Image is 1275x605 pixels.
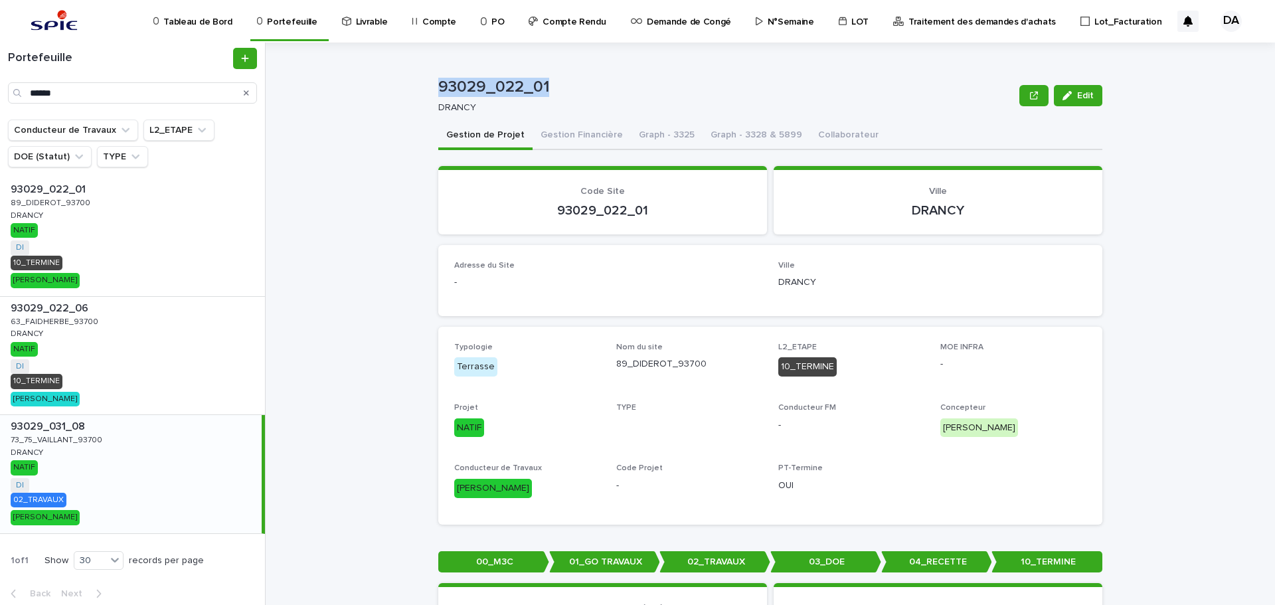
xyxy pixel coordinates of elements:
[533,122,631,150] button: Gestion Financière
[616,464,663,472] span: Code Projet
[790,203,1086,218] p: DRANCY
[580,187,625,196] span: Code Site
[8,82,257,104] input: Search
[129,555,204,566] p: records per page
[659,551,770,573] p: 02_TRAVAUX
[438,78,1014,97] p: 93029_022_01
[778,357,837,377] div: 10_TERMINE
[8,120,138,141] button: Conducteur de Travaux
[778,464,823,472] span: PT-Termine
[143,120,214,141] button: L2_ETAPE
[454,418,484,438] div: NATIF
[616,357,762,371] p: 89_DIDEROT_93700
[940,357,1086,371] p: -
[778,276,1086,290] p: DRANCY
[74,554,106,568] div: 30
[778,418,924,432] p: -
[16,362,24,371] a: DI
[8,146,92,167] button: DOE (Statut)
[454,464,542,472] span: Conducteur de Travaux
[778,479,924,493] p: OUI
[991,551,1102,573] p: 10_TERMINE
[454,404,478,412] span: Projet
[549,551,660,573] p: 01_GO TRAVAUX
[454,203,751,218] p: 93029_022_01
[16,481,24,490] a: DI
[454,357,497,377] div: Terrasse
[778,404,836,412] span: Conducteur FM
[11,256,62,270] div: 10_TERMINE
[929,187,947,196] span: Ville
[11,273,80,288] div: [PERSON_NAME]
[11,196,93,208] p: 89_DIDEROT_93700
[11,460,38,475] div: NATIF
[44,555,68,566] p: Show
[11,327,46,339] p: DRANCY
[454,343,493,351] span: Typologie
[881,551,992,573] p: 04_RECETTE
[454,479,532,498] div: [PERSON_NAME]
[11,392,80,406] div: [PERSON_NAME]
[11,223,38,238] div: NATIF
[11,315,101,327] p: 63_FAIDHERBE_93700
[1221,11,1242,32] div: DA
[438,102,1009,114] p: DRANCY
[11,300,91,315] p: 93029_022_06
[27,8,82,35] img: svstPd6MQfCT1uX1QGkG
[438,122,533,150] button: Gestion de Projet
[438,551,549,573] p: 00_M3C
[11,493,66,507] div: 02_TRAVAUX
[631,122,703,150] button: Graph - 3325
[22,589,50,598] span: Back
[940,343,983,351] span: MOE INFRA
[616,343,663,351] span: Nom du site
[61,589,90,598] span: Next
[11,510,80,525] div: [PERSON_NAME]
[11,342,38,357] div: NATIF
[11,433,105,445] p: 73_75_VAILLANT_93700
[1054,85,1102,106] button: Edit
[616,404,636,412] span: TYPE
[97,146,148,167] button: TYPE
[11,418,88,433] p: 93029_031_08
[11,181,88,196] p: 93029_022_01
[11,374,62,389] div: 10_TERMINE
[11,209,46,220] p: DRANCY
[56,588,112,600] button: Next
[778,262,795,270] span: Ville
[778,343,817,351] span: L2_ETAPE
[770,551,881,573] p: 03_DOE
[703,122,810,150] button: Graph - 3328 & 5899
[940,404,985,412] span: Concepteur
[16,243,24,252] a: DI
[810,122,887,150] button: Collaborateur
[11,446,46,458] p: DRANCY
[454,262,515,270] span: Adresse du Site
[940,418,1018,438] div: [PERSON_NAME]
[454,276,762,290] p: -
[616,479,762,493] p: -
[1077,91,1094,100] span: Edit
[8,51,230,66] h1: Portefeuille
